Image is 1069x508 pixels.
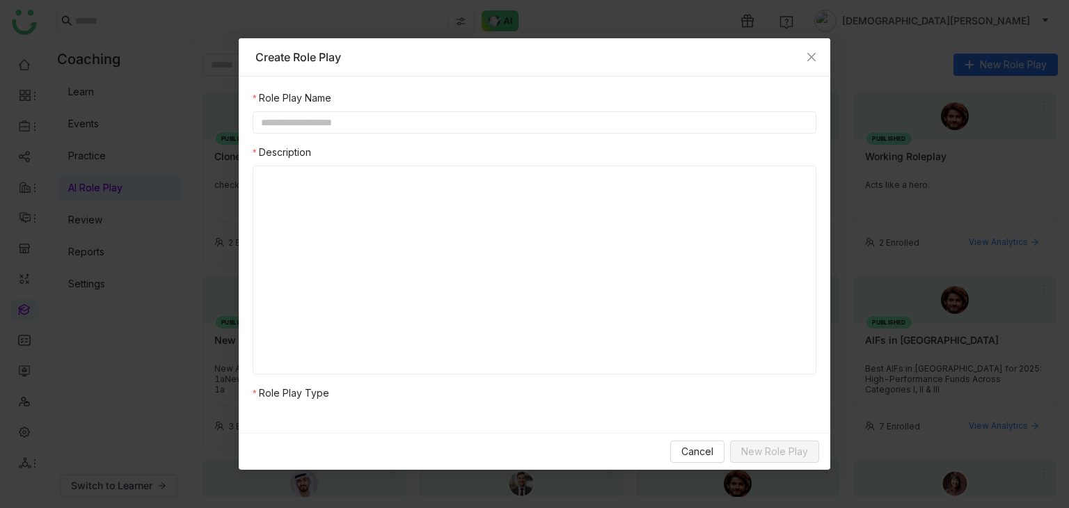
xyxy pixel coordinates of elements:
[730,440,819,463] button: New Role Play
[253,386,329,401] label: Role Play Type
[681,444,713,459] span: Cancel
[253,145,311,160] label: Description
[253,90,331,106] label: Role Play Name
[670,440,724,463] button: Cancel
[255,49,814,65] div: Create Role Play
[793,38,830,76] button: Close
